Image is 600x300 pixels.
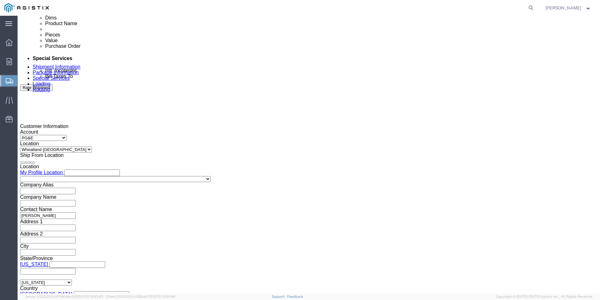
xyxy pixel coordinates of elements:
[496,294,592,299] span: Copyright © [DATE]-[DATE] Agistix Inc., All Rights Reserved
[272,295,287,298] a: Support
[4,3,49,13] img: logo
[106,295,175,298] span: Client: 2025.20.0-035ba07
[78,295,103,298] span: [DATE] 10:43:43
[25,295,103,298] span: Server: 2025.20.0-970904bc0f3
[545,4,592,12] button: [PERSON_NAME]
[150,295,175,298] span: [DATE] 10:52:44
[545,4,581,11] span: TIMOTHY SANDOVAL
[18,16,600,293] iframe: FS Legacy Container
[287,295,303,298] a: Feedback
